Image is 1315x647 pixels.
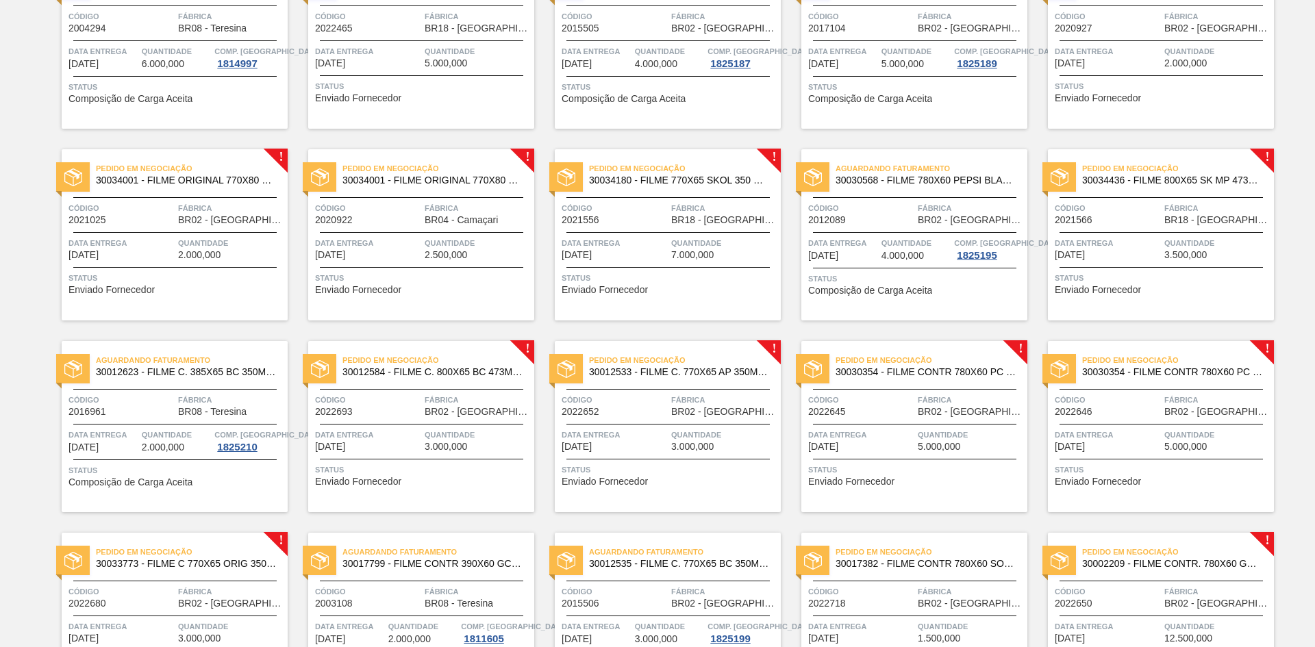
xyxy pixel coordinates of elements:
img: status [804,552,822,570]
a: !statusPedido em Negociação30030354 - FILME CONTR 780X60 PC LT350 NIV24Código2022646FábricaBR02 -... [1027,341,1274,512]
span: Quantidade [918,428,1024,442]
span: Fábrica [671,201,777,215]
span: 04/10/2025 [1055,250,1085,260]
span: Fábrica [425,201,531,215]
span: 30030354 - FILME CONTR 780X60 PC LT350 NIV24 [836,367,1016,377]
span: Código [808,393,914,407]
span: BR02 - Sergipe [1164,23,1270,34]
span: Quantidade [425,236,531,250]
span: Código [315,393,421,407]
span: Fábrica [425,585,531,598]
span: Status [1055,463,1270,477]
span: Quantidade [142,45,212,58]
span: Comp. Carga [707,45,814,58]
a: Comp. [GEOGRAPHIC_DATA]1825199 [707,620,777,644]
span: 5.000,000 [1164,442,1207,452]
span: Status [1055,271,1270,285]
span: Status [68,271,284,285]
span: Quantidade [635,45,705,58]
img: status [1051,168,1068,186]
span: Data entrega [68,236,175,250]
span: Fábrica [178,585,284,598]
span: Código [68,10,175,23]
img: status [64,360,82,378]
span: 2012089 [808,215,846,225]
span: BR18 - Pernambuco [1164,215,1270,225]
span: 2022646 [1055,407,1092,417]
span: Quantidade [1164,45,1270,58]
span: Pedido em Negociação [836,545,1027,559]
span: Composição de Carga Aceita [68,94,192,104]
span: Enviado Fornecedor [315,93,401,103]
span: Composição de Carga Aceita [68,477,192,487]
span: Status [808,463,1024,477]
span: 30034001 - FILME ORIGINAL 770X80 350X12 MP [342,175,523,186]
span: 10/10/2025 [315,634,345,644]
span: 08/10/2025 [68,633,99,644]
span: BR02 - Sergipe [918,23,1024,34]
span: Pedido em Negociação [836,353,1027,367]
span: Data entrega [68,45,138,58]
span: Quantidade [388,620,458,633]
span: Código [68,393,175,407]
span: Código [562,201,668,215]
span: Fábrica [671,393,777,407]
span: Código [562,393,668,407]
span: 2015506 [562,598,599,609]
span: Código [1055,10,1161,23]
span: 2017104 [808,23,846,34]
span: 3.000,000 [425,442,467,452]
img: status [64,552,82,570]
span: Fábrica [671,585,777,598]
span: Comp. Carga [954,236,1060,250]
span: Status [562,271,777,285]
span: Quantidade [425,428,531,442]
span: Código [315,585,421,598]
span: 3.000,000 [671,442,714,452]
span: 30017799 - FILME CONTR 390X60 GCA ZERO 350ML NIV22 [342,559,523,569]
span: 2020922 [315,215,353,225]
span: Quantidade [178,236,284,250]
span: Código [808,10,914,23]
span: Código [562,585,668,598]
span: Data entrega [315,45,421,58]
span: Pedido em Negociação [1082,162,1274,175]
img: status [311,552,329,570]
span: Data entrega [68,428,138,442]
span: Aguardando Faturamento [836,162,1027,175]
img: status [1051,552,1068,570]
span: Status [315,463,531,477]
span: Fábrica [1164,10,1270,23]
a: !statusPedido em Negociação30034001 - FILME ORIGINAL 770X80 350X12 MPCódigo2020922FábricaBR04 - C... [288,149,534,320]
span: 5.000,000 [881,59,924,69]
span: Quantidade [635,620,705,633]
span: 2.000,000 [388,634,431,644]
span: 2022718 [808,598,846,609]
span: 14/10/2025 [562,634,592,644]
span: Quantidade [142,428,212,442]
span: Fábrica [425,393,531,407]
span: Quantidade [1164,236,1270,250]
div: 1825189 [954,58,999,69]
img: status [804,168,822,186]
span: 4.000,000 [881,251,924,261]
span: Quantidade [671,428,777,442]
span: Status [1055,79,1270,93]
span: 12.500,000 [1164,633,1212,644]
span: Data entrega [315,428,421,442]
span: 30034001 - FILME ORIGINAL 770X80 350X12 MP [96,175,277,186]
span: BR08 - Teresina [178,23,247,34]
span: 18/10/2025 [808,633,838,644]
img: status [311,360,329,378]
span: Código [808,201,914,215]
a: !statusPedido em Negociação30012533 - FILME C. 770X65 AP 350ML C12 429Código2022652FábricaBR02 - ... [534,341,781,512]
span: Fábrica [178,10,284,23]
span: 02/10/2025 [315,250,345,260]
span: 30017382 - FILME CONTR 780X60 SODA LT350 429 [836,559,1016,569]
span: 05/10/2025 [315,442,345,452]
span: Quantidade [881,236,951,250]
a: Comp. [GEOGRAPHIC_DATA]1825195 [954,236,1024,261]
span: 2.500,000 [425,250,467,260]
span: Data entrega [808,428,914,442]
span: Fábrica [178,393,284,407]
